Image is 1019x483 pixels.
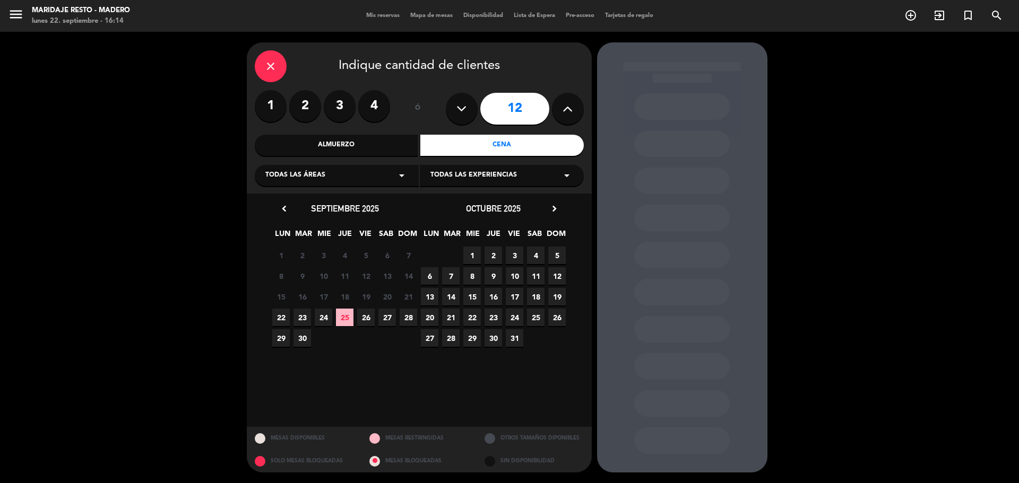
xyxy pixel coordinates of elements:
span: 2 [485,247,502,264]
div: Indique cantidad de clientes [255,50,584,82]
span: 14 [442,288,460,305]
span: VIE [505,227,523,245]
span: 17 [506,288,523,305]
span: 14 [400,267,417,285]
span: Mis reservas [361,13,405,19]
label: 4 [358,90,390,122]
div: MESAS DISPONIBLES [247,427,362,450]
i: arrow_drop_down [395,169,408,182]
span: Lista de Espera [508,13,560,19]
span: MIE [315,227,333,245]
span: 25 [336,309,353,326]
i: turned_in_not [962,9,974,22]
span: 3 [506,247,523,264]
span: 12 [548,267,566,285]
span: septiembre 2025 [311,203,379,214]
span: 7 [400,247,417,264]
div: OTROS TAMAÑOS DIPONIBLES [477,427,592,450]
span: 15 [272,288,290,305]
span: 22 [463,309,481,326]
span: 8 [272,267,290,285]
span: 11 [527,267,545,285]
label: 3 [324,90,356,122]
span: MIE [464,227,481,245]
span: DOM [547,227,564,245]
div: lunes 22. septiembre - 16:14 [32,16,130,27]
span: 25 [527,309,545,326]
span: 30 [293,329,311,347]
span: 21 [400,288,417,305]
div: SIN DISPONIBILIDAD [477,450,592,472]
span: 16 [485,288,502,305]
span: 31 [506,329,523,347]
span: 26 [357,309,375,326]
span: 19 [548,288,566,305]
span: 10 [506,267,523,285]
div: Almuerzo [255,135,418,156]
span: 17 [315,288,332,305]
div: MESAS RESTRINGIDAS [361,427,477,450]
span: 27 [421,329,438,347]
i: menu [8,6,24,22]
span: 4 [527,247,545,264]
span: 28 [442,329,460,347]
span: octubre 2025 [466,203,521,214]
label: 1 [255,90,287,122]
span: 23 [485,309,502,326]
span: 29 [463,329,481,347]
span: 20 [421,309,438,326]
span: SAB [526,227,543,245]
span: 23 [293,309,311,326]
i: exit_to_app [933,9,946,22]
span: Pre-acceso [560,13,600,19]
span: JUE [485,227,502,245]
div: Maridaje Resto - Madero [32,5,130,16]
i: chevron_right [549,203,560,214]
div: ó [401,90,435,127]
span: Todas las experiencias [430,170,517,181]
span: MAR [443,227,461,245]
i: search [990,9,1003,22]
i: add_circle_outline [904,9,917,22]
span: 26 [548,309,566,326]
span: 8 [463,267,481,285]
span: Disponibilidad [458,13,508,19]
span: 27 [378,309,396,326]
i: chevron_left [279,203,290,214]
span: JUE [336,227,353,245]
span: Tarjetas de regalo [600,13,659,19]
span: LUN [422,227,440,245]
div: SOLO MESAS BLOQUEADAS [247,450,362,472]
span: 6 [378,247,396,264]
span: 15 [463,288,481,305]
span: Todas las áreas [265,170,325,181]
span: 28 [400,309,417,326]
span: 7 [442,267,460,285]
span: 13 [378,267,396,285]
span: VIE [357,227,374,245]
span: 1 [463,247,481,264]
span: Mapa de mesas [405,13,458,19]
span: 11 [336,267,353,285]
span: 18 [336,288,353,305]
span: 10 [315,267,332,285]
span: SAB [377,227,395,245]
span: 18 [527,288,545,305]
span: LUN [274,227,291,245]
span: 9 [293,267,311,285]
div: MESAS BLOQUEADAS [361,450,477,472]
span: 22 [272,309,290,326]
span: 16 [293,288,311,305]
span: 9 [485,267,502,285]
div: Cena [420,135,584,156]
button: menu [8,6,24,26]
span: 30 [485,329,502,347]
span: 13 [421,288,438,305]
span: 19 [357,288,375,305]
i: close [264,60,277,73]
span: 20 [378,288,396,305]
i: arrow_drop_down [560,169,573,182]
span: 24 [506,309,523,326]
span: 24 [315,309,332,326]
span: 21 [442,309,460,326]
